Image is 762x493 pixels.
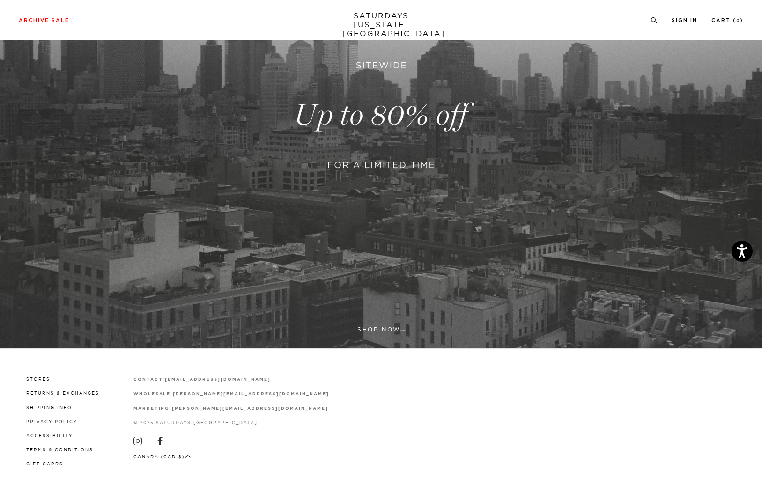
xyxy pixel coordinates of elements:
a: Returns & Exchanges [26,390,99,396]
a: Stores [26,376,50,382]
strong: [PERSON_NAME][EMAIL_ADDRESS][DOMAIN_NAME] [173,392,329,396]
strong: [EMAIL_ADDRESS][DOMAIN_NAME] [165,377,270,382]
a: Accessibility [26,433,73,438]
a: [PERSON_NAME][EMAIL_ADDRESS][DOMAIN_NAME] [173,391,329,396]
a: [EMAIL_ADDRESS][DOMAIN_NAME] [165,376,270,382]
a: Sign In [672,18,697,23]
small: 0 [736,19,740,23]
strong: marketing: [133,406,172,411]
a: Gift Cards [26,461,63,466]
a: SATURDAYS[US_STATE][GEOGRAPHIC_DATA] [342,11,420,38]
a: Shipping Info [26,405,72,410]
strong: contact: [133,377,165,382]
a: Privacy Policy [26,419,77,424]
a: Archive Sale [19,18,69,23]
a: Terms & Conditions [26,447,93,452]
strong: wholesale: [133,392,173,396]
button: Canada (CAD $) [133,453,191,460]
a: [PERSON_NAME][EMAIL_ADDRESS][DOMAIN_NAME] [172,405,328,411]
strong: [PERSON_NAME][EMAIL_ADDRESS][DOMAIN_NAME] [172,406,328,411]
p: © 2025 Saturdays [GEOGRAPHIC_DATA] [133,419,329,426]
a: Cart (0) [711,18,743,23]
